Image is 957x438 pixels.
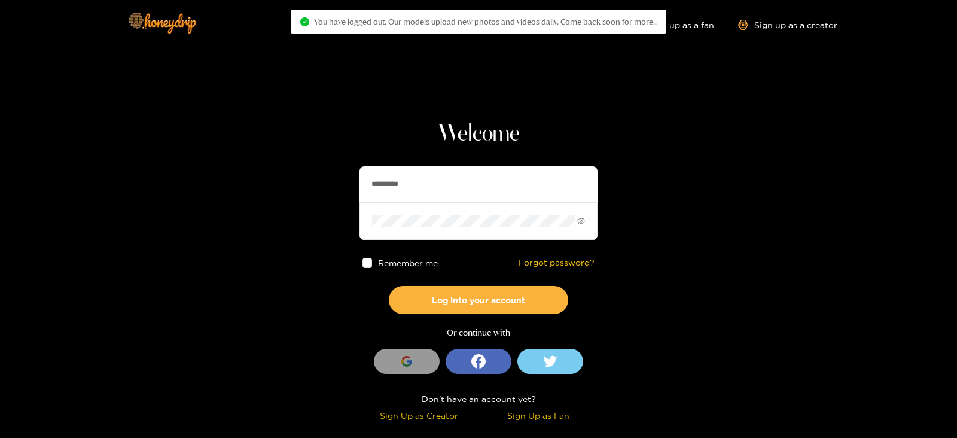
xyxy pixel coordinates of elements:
[519,258,595,268] a: Forgot password?
[577,217,585,225] span: eye-invisible
[362,409,476,422] div: Sign Up as Creator
[359,120,598,148] h1: Welcome
[632,20,714,30] a: Sign up as a fan
[314,17,657,26] span: You have logged out. Our models upload new photos and videos daily. Come back soon for more..
[738,20,837,30] a: Sign up as a creator
[359,326,598,340] div: Or continue with
[300,17,309,26] span: check-circle
[359,392,598,406] div: Don't have an account yet?
[389,286,568,314] button: Log into your account
[481,409,595,422] div: Sign Up as Fan
[379,258,438,267] span: Remember me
